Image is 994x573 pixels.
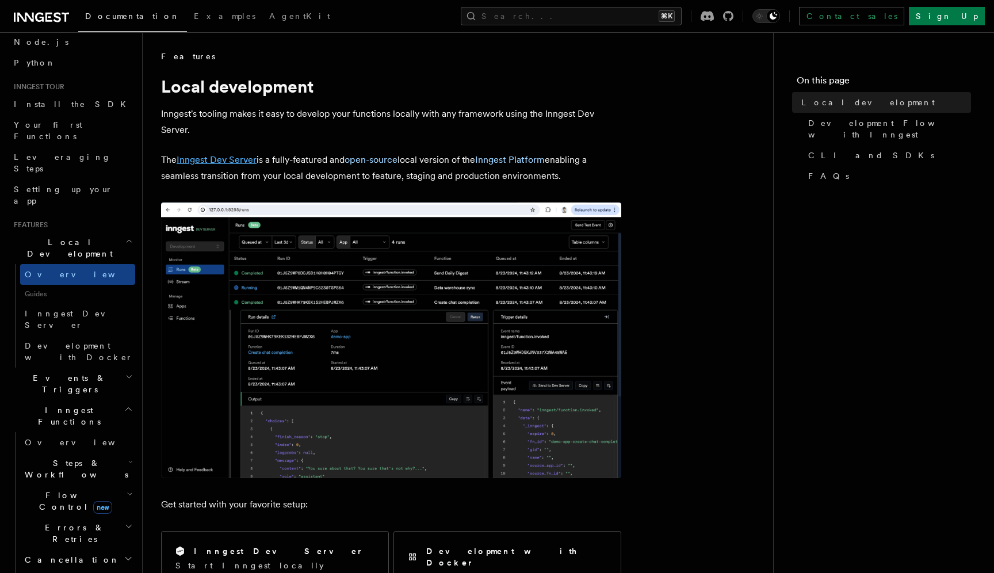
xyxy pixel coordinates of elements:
[9,372,125,395] span: Events & Triggers
[14,100,133,109] span: Install the SDK
[93,501,112,514] span: new
[262,3,337,31] a: AgentKit
[20,457,128,480] span: Steps & Workflows
[9,94,135,114] a: Install the SDK
[14,58,56,67] span: Python
[177,154,257,165] a: Inngest Dev Server
[475,154,545,165] a: Inngest Platform
[9,236,125,259] span: Local Development
[14,152,111,173] span: Leveraging Steps
[78,3,187,32] a: Documentation
[20,490,127,513] span: Flow Control
[20,335,135,368] a: Development with Docker
[25,341,133,362] span: Development with Docker
[161,496,621,513] p: Get started with your favorite setup:
[25,438,143,447] span: Overview
[161,51,215,62] span: Features
[804,166,971,186] a: FAQs
[20,517,135,549] button: Errors & Retries
[20,453,135,485] button: Steps & Workflows
[20,264,135,285] a: Overview
[752,9,780,23] button: Toggle dark mode
[461,7,682,25] button: Search...⌘K
[194,12,255,21] span: Examples
[9,368,135,400] button: Events & Triggers
[808,117,971,140] span: Development Flow with Inngest
[808,170,849,182] span: FAQs
[799,7,904,25] a: Contact sales
[20,303,135,335] a: Inngest Dev Server
[20,522,125,545] span: Errors & Retries
[9,82,64,91] span: Inngest tour
[9,400,135,432] button: Inngest Functions
[14,185,113,205] span: Setting up your app
[804,113,971,145] a: Development Flow with Inngest
[9,114,135,147] a: Your first Functions
[9,32,135,52] a: Node.js
[9,220,48,230] span: Features
[269,12,330,21] span: AgentKit
[194,545,364,557] h2: Inngest Dev Server
[909,7,985,25] a: Sign Up
[14,120,82,141] span: Your first Functions
[9,52,135,73] a: Python
[9,232,135,264] button: Local Development
[20,554,120,566] span: Cancellation
[797,92,971,113] a: Local development
[20,432,135,453] a: Overview
[25,309,123,330] span: Inngest Dev Server
[20,285,135,303] span: Guides
[9,264,135,368] div: Local Development
[804,145,971,166] a: CLI and SDKs
[9,404,124,427] span: Inngest Functions
[161,203,621,478] img: The Inngest Dev Server on the Functions page
[14,37,68,47] span: Node.js
[659,10,675,22] kbd: ⌘K
[161,106,621,138] p: Inngest's tooling makes it easy to develop your functions locally with any framework using the In...
[426,545,607,568] h2: Development with Docker
[797,74,971,92] h4: On this page
[161,76,621,97] h1: Local development
[808,150,934,161] span: CLI and SDKs
[25,270,143,279] span: Overview
[9,147,135,179] a: Leveraging Steps
[20,549,135,570] button: Cancellation
[85,12,180,21] span: Documentation
[161,152,621,184] p: The is a fully-featured and local version of the enabling a seamless transition from your local d...
[801,97,935,108] span: Local development
[345,154,397,165] a: open-source
[9,179,135,211] a: Setting up your app
[187,3,262,31] a: Examples
[20,485,135,517] button: Flow Controlnew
